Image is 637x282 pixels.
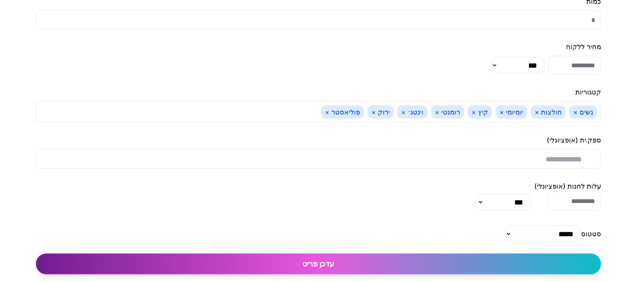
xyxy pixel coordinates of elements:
label: מחיר ללקוח [566,43,601,51]
label: קטגוריות [575,88,601,96]
button: × [371,107,376,117]
button: × [325,107,329,117]
span: קיץ [468,105,492,119]
button: × [499,107,504,117]
button: × [573,107,578,117]
span: חולצות [531,105,566,119]
button: × [535,107,539,117]
button: × [472,107,476,117]
button: × [401,107,406,117]
span: וינטג׳ [397,105,427,119]
span: נשים [569,105,597,119]
span: רומנטי [431,105,464,119]
button: עדכן פריט [36,254,601,274]
label: ספק.ית (אופציונלי) [547,136,601,144]
button: × [435,107,439,117]
label: סטטוס [581,230,601,238]
label: עלות לחנות (אופציונלי) [534,182,601,190]
span: פוליאסטר [321,105,364,119]
span: יומיומי [496,105,527,119]
span: ירוק [368,105,394,119]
